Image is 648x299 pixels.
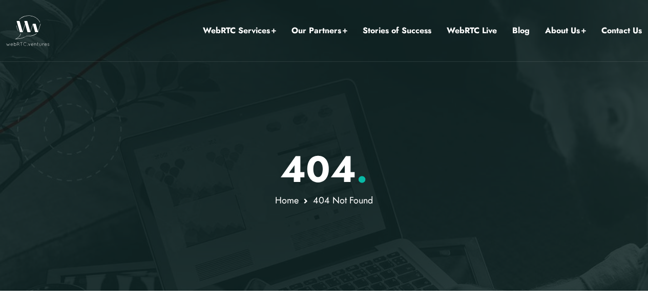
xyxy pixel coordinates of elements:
[203,24,276,37] a: WebRTC Services
[356,143,368,196] span: .
[291,24,347,37] a: Our Partners
[512,24,530,37] a: Blog
[545,24,586,37] a: About Us
[601,24,642,37] a: Contact Us
[6,15,50,46] img: WebRTC.ventures
[275,194,299,207] a: Home
[447,24,497,37] a: WebRTC Live
[363,24,431,37] a: Stories of Success
[24,147,624,191] h1: 404
[313,194,373,207] span: 404 Not Found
